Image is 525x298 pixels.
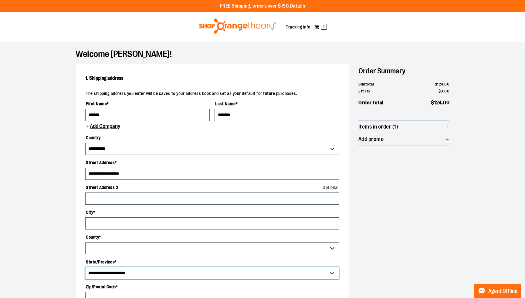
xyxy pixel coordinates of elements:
label: County * [85,232,339,242]
span: . [443,89,445,93]
span: Subtotal [358,81,374,87]
span: 1 [321,24,327,30]
span: . [442,100,443,105]
span: Add Company [89,123,120,129]
span: Agent Offline [488,288,517,294]
span: 124 [434,100,442,105]
span: 0 [441,89,443,93]
span: 124 [437,82,443,86]
label: City * [85,207,339,217]
span: $ [435,82,437,86]
span: . [443,82,445,86]
h2: 1. Shipping address [85,73,339,83]
button: Agent Offline [474,284,521,298]
button: Add Company [85,123,120,130]
label: Last Name * [215,99,339,109]
button: Items in order (1) [358,121,449,133]
span: Order total [358,99,384,107]
label: Street Address 2 [85,182,339,193]
label: Zip/Postal Code * [85,282,339,292]
span: Add promo [358,136,384,142]
p: FREE Shipping, orders over $150. [220,3,305,10]
h2: Order Summary [358,64,449,78]
button: Add promo [358,133,449,145]
span: 00 [444,82,449,86]
span: Est Tax [358,88,371,94]
label: State/Province * [85,257,339,267]
span: 00 [444,89,449,93]
label: Country [85,132,339,143]
img: Shop Orangetheory [198,18,277,34]
a: Details [290,3,305,9]
span: $ [431,100,434,105]
span: Optional [323,185,338,189]
label: Street Address * [85,157,339,168]
h1: Welcome [PERSON_NAME]! [76,52,449,56]
p: The shipping address you enter will be saved to your address book and set as your default for fut... [85,88,339,96]
label: First Name * [85,99,210,109]
span: 00 [443,100,449,105]
span: Items in order (1) [358,124,398,130]
span: $ [439,89,441,93]
a: Tracking Info [286,25,310,29]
